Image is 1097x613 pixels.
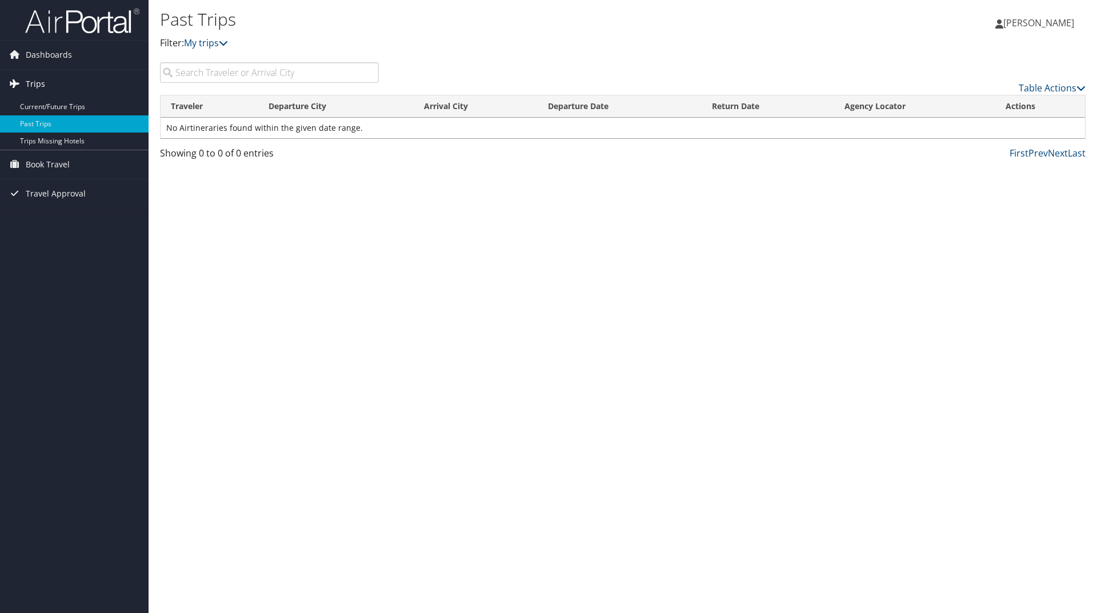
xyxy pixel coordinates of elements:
span: Travel Approval [26,179,86,208]
th: Departure City: activate to sort column ascending [258,95,414,118]
span: Book Travel [26,150,70,179]
a: Last [1068,147,1086,159]
th: Arrival City: activate to sort column ascending [414,95,538,118]
th: Actions [995,95,1085,118]
th: Agency Locator: activate to sort column ascending [834,95,995,118]
p: Filter: [160,36,777,51]
a: Next [1048,147,1068,159]
a: Prev [1028,147,1048,159]
th: Traveler: activate to sort column ascending [161,95,258,118]
td: No Airtineraries found within the given date range. [161,118,1085,138]
th: Return Date: activate to sort column ascending [702,95,834,118]
a: Table Actions [1019,82,1086,94]
h1: Past Trips [160,7,777,31]
th: Departure Date: activate to sort column ascending [538,95,702,118]
span: [PERSON_NAME] [1003,17,1074,29]
img: airportal-logo.png [25,7,139,34]
a: First [1010,147,1028,159]
a: My trips [184,37,228,49]
input: Search Traveler or Arrival City [160,62,379,83]
span: Trips [26,70,45,98]
div: Showing 0 to 0 of 0 entries [160,146,379,166]
span: Dashboards [26,41,72,69]
a: [PERSON_NAME] [995,6,1086,40]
